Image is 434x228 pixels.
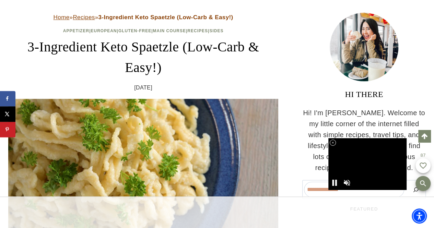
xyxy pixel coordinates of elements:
a: Scroll to top [418,130,431,142]
div: Accessibility Menu [412,208,427,224]
p: Hi! I'm [PERSON_NAME]. Welcome to my little corner of the internet filled with simple recipes, tr... [302,107,426,173]
a: Recipes [73,14,95,21]
iframe: Advertisement [328,138,406,190]
span: | | | | | [63,28,224,33]
span: » » [54,14,233,21]
a: Gluten-Free [118,28,151,33]
time: [DATE] [134,83,152,92]
a: Recipes [187,28,208,33]
iframe: Advertisement [92,197,342,228]
h1: 3-Ingredient Keto Spaetzle (Low-Carb & Easy!) [8,37,278,78]
a: Main Course [153,28,186,33]
strong: 3-Ingredient Keto Spaetzle (Low-Carb & Easy!) [98,14,233,21]
a: Appetizer [63,28,89,33]
a: European [91,28,117,33]
a: Sides [209,28,223,33]
a: Home [54,14,70,21]
h3: HI THERE [302,88,426,100]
